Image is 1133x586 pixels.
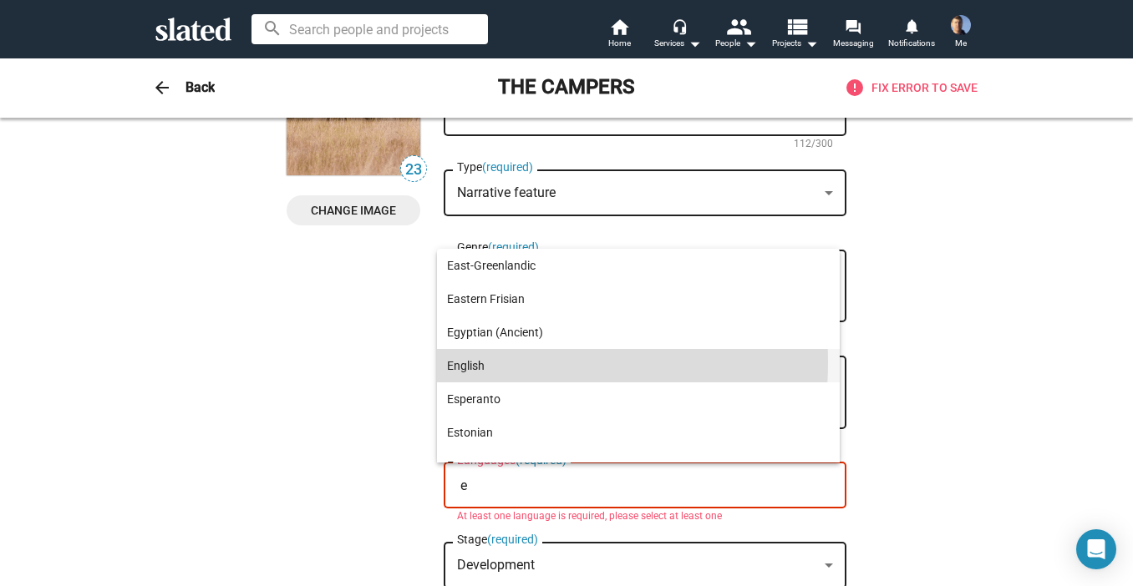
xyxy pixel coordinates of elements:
span: Esperanto [447,382,830,416]
span: Ewe [447,449,830,482]
span: East-Greenlandic [447,249,830,282]
span: Egyptian (Ancient) [447,316,830,349]
span: Estonian [447,416,830,449]
span: Eastern Frisian [447,282,830,316]
span: English [447,349,830,382]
